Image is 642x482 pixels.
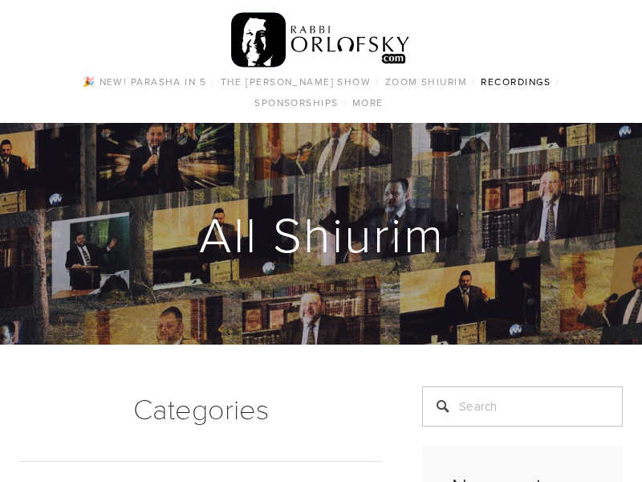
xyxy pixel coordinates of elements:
h1: Categories [19,386,382,430]
h1: All Shiurim [19,208,624,259]
span: / [211,75,215,88]
span: / [472,75,476,88]
a: More [347,92,388,113]
a: Zoom Shiurim [380,71,472,92]
a: The [PERSON_NAME] Show [216,71,376,92]
span: / [376,75,380,88]
img: RabbiOrlofsky.com [231,9,410,71]
a: Recordings [476,71,555,92]
a: Sponsorships [250,92,343,113]
span: / [556,75,560,88]
input: Search [422,386,623,427]
span: / [343,96,347,109]
a: 🎉 NEW! Parasha in 5 [78,71,211,92]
